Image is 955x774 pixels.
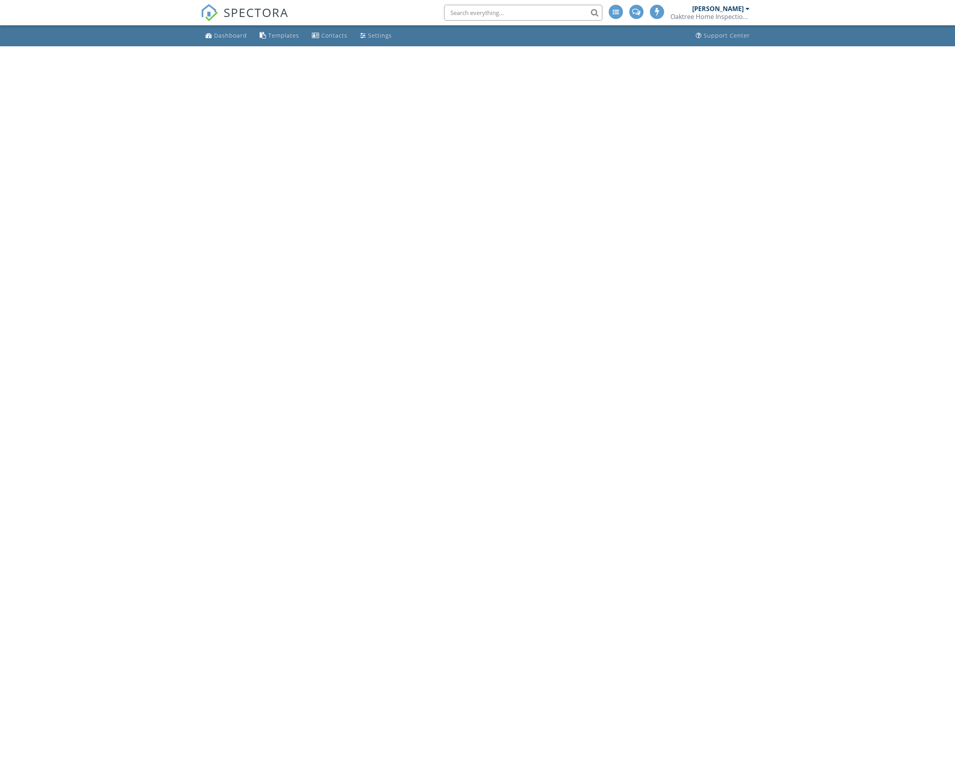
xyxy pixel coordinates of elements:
span: SPECTORA [224,4,289,21]
div: Templates [268,32,299,39]
a: Dashboard [202,28,250,43]
div: Dashboard [214,32,247,39]
div: Oaktree Home Inspections [670,13,750,21]
div: Settings [368,32,392,39]
div: Contacts [321,32,347,39]
a: Support Center [693,28,753,43]
input: Search everything... [444,5,602,21]
a: Contacts [309,28,351,43]
div: [PERSON_NAME] [692,5,744,13]
a: Settings [357,28,395,43]
div: Support Center [704,32,750,39]
a: Templates [256,28,302,43]
img: The Best Home Inspection Software - Spectora [201,4,218,21]
a: SPECTORA [201,11,289,27]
